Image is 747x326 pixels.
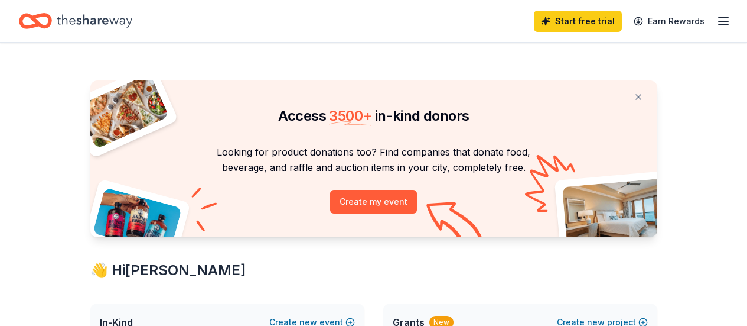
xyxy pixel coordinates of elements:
img: Curvy arrow [426,202,485,246]
a: Earn Rewards [627,11,712,32]
img: Pizza [77,73,169,149]
p: Looking for product donations too? Find companies that donate food, beverage, and raffle and auct... [105,144,643,176]
div: 👋 Hi [PERSON_NAME] [90,261,657,280]
span: Access in-kind donors [278,107,469,124]
button: Create my event [330,190,417,214]
span: 3500 + [329,107,371,124]
a: Start free trial [534,11,622,32]
a: Home [19,7,132,35]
